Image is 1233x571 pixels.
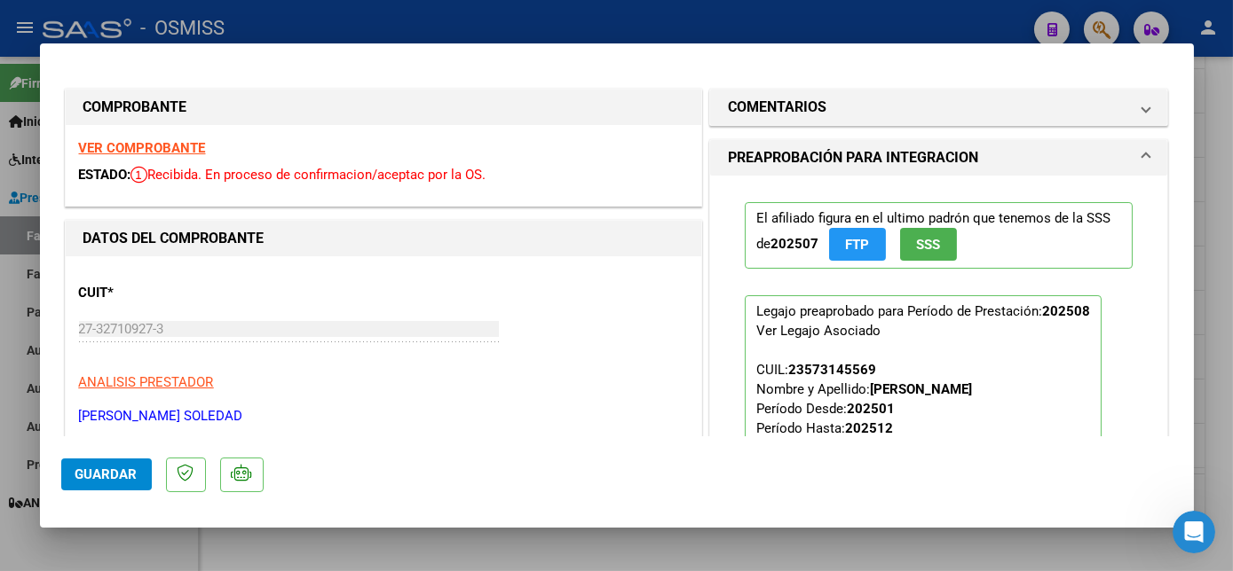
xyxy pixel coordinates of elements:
[84,435,99,450] button: Adjuntar un archivo
[79,283,262,303] p: CUIT
[756,362,972,475] span: CUIL: Nombre y Apellido: Período Desde: Período Hasta: Admite Dependencia:
[728,97,826,118] h1: COMENTARIOS
[64,200,341,291] div: LA OBRA SOCIAL NO ME TOMAS LAS CARGAS SI NO ESTAN TODOS LOS DATOS , MI PREGUNTA EN CONCRETO ES
[14,126,341,201] div: Belén dice…
[788,360,876,379] div: 23573145569
[86,20,273,48] p: El equipo también puede ayudar
[64,126,341,199] div: CREO QUE NO ME ESTAS ENTENDIENDO , LO QUE ESTOY CONSULTANDO
[14,55,291,111] div: Estos son los datos que se validan y que trae el QR
[710,140,1168,176] mat-expansion-panel-header: PREAPROBACIÓN PARA INTEGRACION
[278,11,312,44] button: Inicio
[79,167,131,183] span: ESTADO:
[28,435,42,450] button: Selector de emoji
[745,202,1134,269] p: El afiliado figura en el ultimo padrón que tenemos de la SSS de
[710,90,1168,125] mat-expansion-panel-header: COMENTARIOS
[79,406,688,426] p: [PERSON_NAME] SOLEDAD
[756,321,881,340] div: Ver Legajo Asociado
[312,11,344,43] div: Cerrar
[28,317,277,403] div: Si, la estoy comprendiendo y le esoty comentando que ne ningun item se debe cargar la fecha de vt...
[304,428,333,457] button: Enviar un mensaje…
[728,147,978,168] h1: PREAPROBACIÓN PARA INTEGRACION
[847,401,895,417] strong: 202501
[870,381,972,397] strong: [PERSON_NAME]
[771,236,818,252] strong: 202507
[83,98,187,115] strong: COMPROBANTE
[900,228,957,261] button: SSS
[1042,303,1090,319] strong: 202508
[845,237,869,253] span: FTP
[79,374,214,390] span: ANALISIS PRESTADOR
[916,237,940,253] span: SSS
[14,55,341,125] div: Soporte dice…
[14,306,341,416] div: Soporte dice…
[14,306,291,414] div: Si, la estoy comprendiendo y le esoty comentando que ne ningun item se debe cargar la fecha de vt...
[56,435,70,450] button: Selector de gif
[745,295,1102,531] p: Legajo preaprobado para Período de Prestación:
[12,11,45,44] button: go back
[61,458,152,490] button: Guardar
[78,211,327,280] div: LA OBRA SOCIAL NO ME TOMAS LAS CARGAS SI NO ESTAN TODOS LOS DATOS , MI PREGUNTA EN CONCRETO ES
[845,420,893,436] strong: 202512
[162,357,193,387] button: Scroll to bottom
[75,466,138,482] span: Guardar
[1173,511,1215,553] iframe: Intercom live chat
[86,7,107,20] h1: Fin
[78,137,327,189] div: CREO QUE NO ME ESTAS ENTENDIENDO , LO QUE ESTOY CONSULTANDO
[15,398,340,428] textarea: Escribe un mensaje...
[131,167,486,183] span: Recibida. En proceso de confirmacion/aceptac por la OS.
[113,435,127,450] button: Start recording
[79,140,206,156] a: VER COMPROBANTE
[28,66,277,100] div: Estos son los datos que se validan y que trae el QR
[51,13,79,42] img: Profile image for Fin
[14,200,341,305] div: Belén dice…
[829,228,886,261] button: FTP
[83,230,265,246] strong: DATOS DEL COMPROBANTE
